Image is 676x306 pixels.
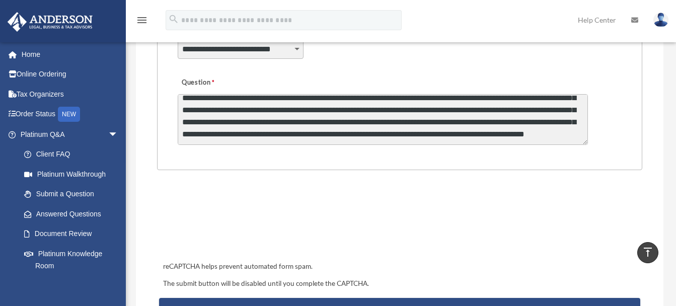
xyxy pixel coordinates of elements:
a: Client FAQ [14,144,133,165]
div: reCAPTCHA helps prevent automated form spam. [159,261,640,273]
i: menu [136,14,148,26]
a: Tax Organizers [7,84,133,104]
i: search [168,14,179,25]
a: menu [136,18,148,26]
div: The submit button will be disabled until you complete the CAPTCHA. [159,278,640,290]
img: User Pic [653,13,668,27]
span: arrow_drop_down [108,124,128,145]
a: Order StatusNEW [7,104,133,125]
a: Platinum Walkthrough [14,164,133,184]
a: vertical_align_top [637,242,658,263]
img: Anderson Advisors Platinum Portal [5,12,96,32]
a: Platinum Knowledge Room [14,244,133,276]
a: Answered Questions [14,204,133,224]
i: vertical_align_top [642,246,654,258]
a: Platinum Q&Aarrow_drop_down [7,124,133,144]
div: NEW [58,107,80,122]
a: Document Review [14,224,133,244]
label: Question [178,75,256,90]
a: Home [7,44,133,64]
iframe: reCAPTCHA [160,201,313,241]
a: Submit a Question [14,184,128,204]
a: Online Ordering [7,64,133,85]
